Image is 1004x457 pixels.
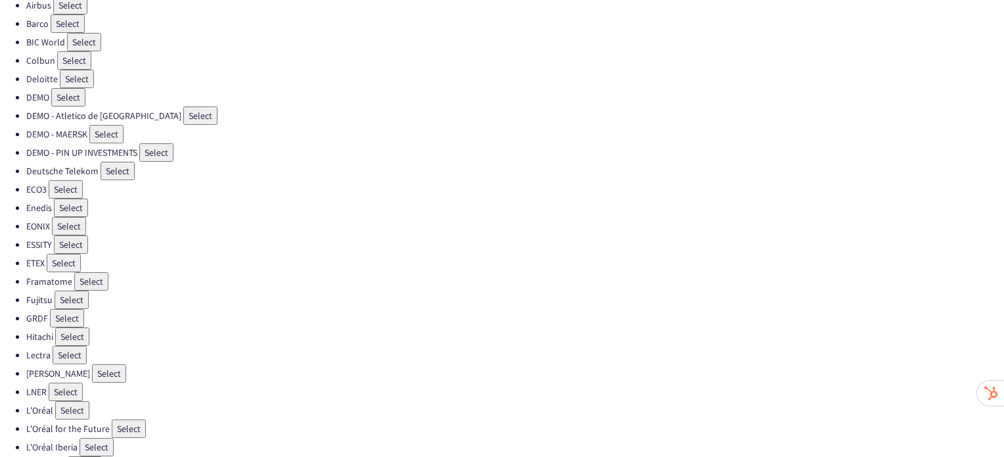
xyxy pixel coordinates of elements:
[112,420,146,438] button: Select
[26,88,1004,107] li: DEMO
[89,125,124,143] button: Select
[139,143,173,162] button: Select
[26,125,1004,143] li: DEMO - MAERSK
[52,217,86,235] button: Select
[26,254,1004,272] li: ETEX
[26,420,1004,438] li: L'Oréal for the Future
[26,217,1004,235] li: EONIX
[101,162,135,180] button: Select
[80,438,114,456] button: Select
[26,33,1004,51] li: BIC World
[26,235,1004,254] li: ESSITY
[26,291,1004,309] li: Fujitsu
[49,180,83,199] button: Select
[53,346,87,364] button: Select
[26,438,1004,456] li: L'Oréal Iberia
[26,162,1004,180] li: Deutsche Telekom
[26,107,1004,125] li: DEMO - Atletico de [GEOGRAPHIC_DATA]
[26,14,1004,33] li: Barco
[26,272,1004,291] li: Framatome
[26,346,1004,364] li: Lectra
[26,401,1004,420] li: L'Oréal
[50,309,84,327] button: Select
[26,327,1004,346] li: Hitachi
[26,383,1004,401] li: LNER
[26,51,1004,70] li: Colbun
[55,327,89,346] button: Select
[74,272,108,291] button: Select
[47,254,81,272] button: Select
[51,88,85,107] button: Select
[49,383,83,401] button: Select
[26,199,1004,217] li: Enedis
[26,309,1004,327] li: GRDF
[51,14,85,33] button: Select
[67,33,101,51] button: Select
[92,364,126,383] button: Select
[26,180,1004,199] li: ECO3
[183,107,217,125] button: Select
[26,70,1004,88] li: Deloitte
[54,235,88,254] button: Select
[26,143,1004,162] li: DEMO - PIN UP INVESTMENTS
[60,70,94,88] button: Select
[57,51,91,70] button: Select
[938,394,1004,457] iframe: Chat Widget
[55,291,89,309] button: Select
[54,199,88,217] button: Select
[55,401,89,420] button: Select
[26,364,1004,383] li: [PERSON_NAME]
